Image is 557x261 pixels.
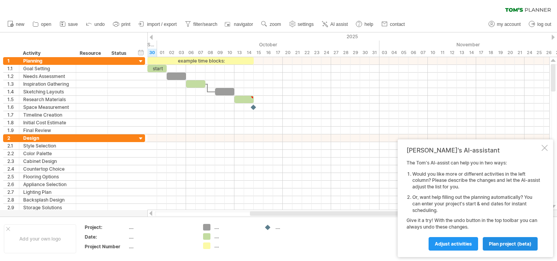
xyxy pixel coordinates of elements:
div: Design [23,134,72,142]
a: AI assist [320,19,350,29]
span: zoom [270,22,281,27]
div: Tuesday, 25 November 2025 [534,49,544,57]
div: Monday, 27 October 2025 [331,49,341,57]
a: Adjust activities [429,237,478,251]
div: Activity [23,49,72,57]
li: Or, want help filling out the planning automatically? You can enter your project's start & end da... [412,194,540,214]
div: Friday, 10 October 2025 [225,49,234,57]
div: Tuesday, 4 November 2025 [389,49,399,57]
div: Tuesday, 18 November 2025 [486,49,495,57]
div: Tuesday, 30 September 2025 [147,49,157,57]
div: .... [214,224,256,230]
div: .... [129,234,194,240]
div: 2.3 [7,158,19,165]
span: save [68,22,78,27]
div: 2.2 [7,150,19,157]
div: 1.1 [7,65,19,72]
div: 2.9 [7,204,19,211]
span: settings [298,22,314,27]
div: Project Number [85,243,127,250]
div: 2.6 [7,181,19,188]
div: Project: [85,224,127,230]
a: contact [379,19,407,29]
div: Goal Setting [23,65,72,72]
div: Wednesday, 12 November 2025 [447,49,457,57]
div: Monday, 20 October 2025 [283,49,292,57]
div: 1.7 [7,111,19,119]
div: Wednesday, 15 October 2025 [254,49,263,57]
div: Friday, 3 October 2025 [176,49,186,57]
div: Color Palette [23,150,72,157]
a: undo [84,19,107,29]
div: 1.6 [7,103,19,111]
div: Planning [23,57,72,64]
div: example time blocks: [147,57,254,64]
div: Thursday, 13 November 2025 [457,49,466,57]
div: Wednesday, 26 November 2025 [544,49,554,57]
a: zoom [259,19,283,29]
span: plan project (beta) [489,241,531,247]
div: 2.7 [7,188,19,196]
div: Flooring Options [23,173,72,180]
span: help [364,22,373,27]
div: 1.4 [7,88,19,95]
div: Inspiration Gathering [23,80,72,88]
div: Friday, 7 November 2025 [418,49,428,57]
div: Tuesday, 21 October 2025 [292,49,302,57]
div: Lighting Plan [23,188,72,196]
div: Storage Solutions [23,204,72,211]
div: Tuesday, 7 October 2025 [196,49,205,57]
div: Wednesday, 5 November 2025 [399,49,408,57]
span: new [16,22,24,27]
div: Thursday, 16 October 2025 [263,49,273,57]
div: Friday, 17 October 2025 [273,49,283,57]
a: help [354,19,376,29]
div: Monday, 17 November 2025 [476,49,486,57]
div: 2.4 [7,165,19,173]
a: my account [487,19,523,29]
span: contact [390,22,405,27]
div: 1.2 [7,73,19,80]
a: print [111,19,133,29]
div: Research Materials [23,96,72,103]
a: import / export [137,19,179,29]
a: new [5,19,27,29]
div: Friday, 24 October 2025 [321,49,331,57]
div: Space Measurement [23,103,72,111]
div: Status [111,49,128,57]
div: [PERSON_NAME]'s AI-assistant [407,146,540,154]
div: Backsplash Design [23,196,72,203]
span: open [41,22,51,27]
div: Resource [80,49,103,57]
a: save [58,19,80,29]
div: Tuesday, 11 November 2025 [437,49,447,57]
span: my account [497,22,521,27]
div: Countertop Choice [23,165,72,173]
div: 2.5 [7,173,19,180]
div: Monday, 24 November 2025 [525,49,534,57]
div: Friday, 21 November 2025 [515,49,525,57]
a: navigator [224,19,255,29]
div: 1 [7,57,19,64]
div: Date: [85,234,127,240]
div: Wednesday, 1 October 2025 [157,49,167,57]
div: Friday, 31 October 2025 [370,49,379,57]
div: Timeline Creation [23,111,72,119]
a: plan project (beta) [483,237,538,251]
div: Initial Cost Estimate [23,119,72,126]
div: Wednesday, 19 November 2025 [495,49,505,57]
span: AI assist [330,22,348,27]
div: 1.8 [7,119,19,126]
div: October 2025 [157,41,379,49]
div: Thursday, 20 November 2025 [505,49,515,57]
div: 1.5 [7,96,19,103]
div: Monday, 6 October 2025 [186,49,196,57]
div: .... [129,224,194,230]
a: log out [527,19,554,29]
div: .... [214,242,256,249]
div: Thursday, 9 October 2025 [215,49,225,57]
div: Appliance Selection [23,181,72,188]
div: Cabinet Design [23,158,72,165]
span: Adjust activities [435,241,472,247]
span: undo [94,22,105,27]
